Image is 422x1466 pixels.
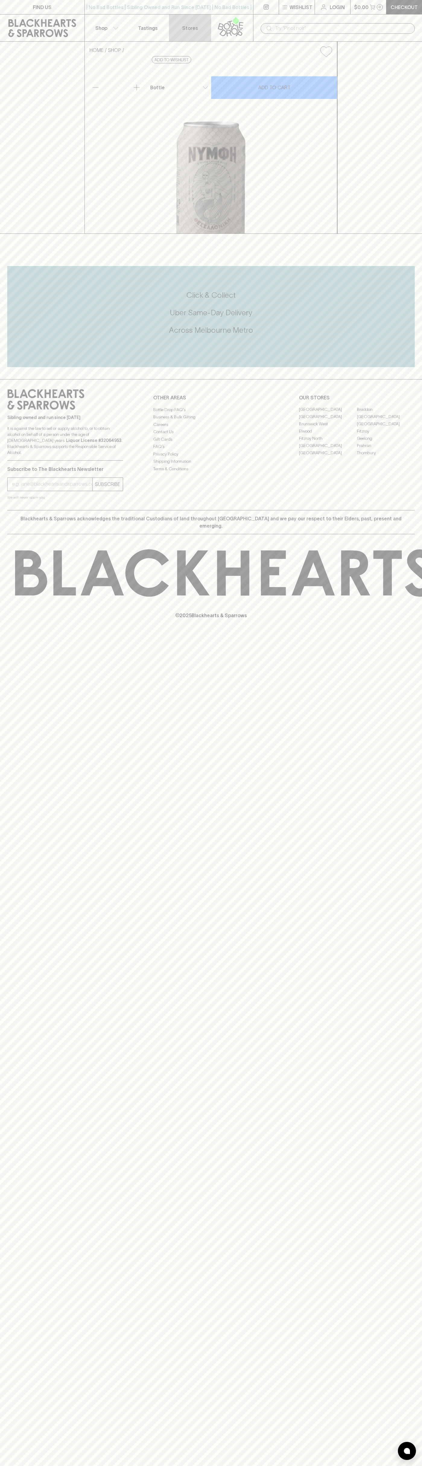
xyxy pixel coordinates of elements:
[12,479,92,489] input: e.g. jane@blackheartsandsparrows.com.au
[7,465,123,473] p: Subscribe to The Blackhearts Newsletter
[127,14,169,41] a: Tastings
[150,84,165,91] p: Bottle
[95,24,107,32] p: Shop
[299,406,357,413] a: [GEOGRAPHIC_DATA]
[95,481,120,488] p: SUBSCRIBE
[153,428,269,436] a: Contact Us
[357,413,415,420] a: [GEOGRAPHIC_DATA]
[153,414,269,421] a: Business & Bulk Gifting
[33,4,52,11] p: FIND US
[330,4,345,11] p: Login
[7,414,123,420] p: Sibling owned and run since [DATE]
[7,425,123,455] p: It is against the law to sell or supply alcohol to, or to obtain alcohol on behalf of a person un...
[299,435,357,442] a: Fitzroy North
[404,1448,410,1454] img: bubble-icon
[379,5,381,9] p: 0
[299,394,415,401] p: OUR STORES
[357,406,415,413] a: Braddon
[7,494,123,500] p: We will never spam you
[153,406,269,413] a: Bottle Drop FAQ's
[299,420,357,428] a: Brunswick West
[153,436,269,443] a: Gift Cards
[12,515,410,529] p: Blackhearts & Sparrows acknowledges the traditional Custodians of land throughout [GEOGRAPHIC_DAT...
[138,24,157,32] p: Tastings
[108,47,121,53] a: SHOP
[182,24,198,32] p: Stores
[153,465,269,472] a: Terms & Conditions
[7,308,415,318] h5: Uber Same-Day Delivery
[85,14,127,41] button: Shop
[318,44,335,59] button: Add to wishlist
[7,266,415,367] div: Call to action block
[152,56,191,63] button: Add to wishlist
[153,443,269,450] a: FAQ's
[93,478,123,491] button: SUBSCRIBE
[153,458,269,465] a: Shipping Information
[299,413,357,420] a: [GEOGRAPHIC_DATA]
[357,428,415,435] a: Fitzroy
[153,450,269,458] a: Privacy Policy
[153,394,269,401] p: OTHER AREAS
[357,442,415,449] a: Prahran
[211,76,337,99] button: ADD TO CART
[7,325,415,335] h5: Across Melbourne Metro
[357,449,415,457] a: Thornbury
[85,62,337,233] img: 35407.png
[148,81,211,94] div: Bottle
[391,4,418,11] p: Checkout
[299,428,357,435] a: Elwood
[7,290,415,300] h5: Click & Collect
[153,421,269,428] a: Careers
[299,442,357,449] a: [GEOGRAPHIC_DATA]
[357,435,415,442] a: Geelong
[275,24,410,33] input: Try "Pinot noir"
[357,420,415,428] a: [GEOGRAPHIC_DATA]
[90,47,103,53] a: HOME
[354,4,369,11] p: $0.00
[290,4,313,11] p: Wishlist
[66,438,122,443] strong: Liquor License #32064953
[299,449,357,457] a: [GEOGRAPHIC_DATA]
[258,84,290,91] p: ADD TO CART
[169,14,211,41] a: Stores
